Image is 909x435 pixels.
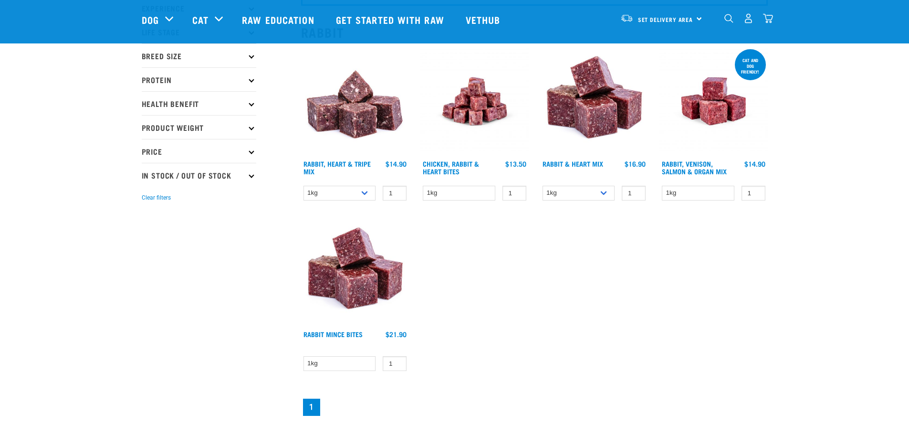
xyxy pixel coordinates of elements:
[142,163,256,187] p: In Stock / Out Of Stock
[742,186,765,201] input: 1
[625,160,646,168] div: $16.90
[502,186,526,201] input: 1
[386,330,407,338] div: $21.90
[743,13,753,23] img: user.png
[543,162,603,165] a: Rabbit & Heart Mix
[423,162,479,173] a: Chicken, Rabbit & Heart Bites
[142,43,256,67] p: Breed Size
[735,53,766,79] div: Cat and dog friendly!
[383,356,407,371] input: 1
[386,160,407,168] div: $14.90
[744,160,765,168] div: $14.90
[303,162,371,173] a: Rabbit, Heart & Tripe Mix
[142,139,256,163] p: Price
[301,397,768,418] nav: pagination
[383,186,407,201] input: 1
[192,12,209,27] a: Cat
[303,332,363,336] a: Rabbit Mince Bites
[724,14,733,23] img: home-icon-1@2x.png
[620,14,633,22] img: van-moving.png
[142,115,256,139] p: Product Weight
[540,47,648,156] img: 1087 Rabbit Heart Cubes 01
[662,162,727,173] a: Rabbit, Venison, Salmon & Organ Mix
[326,0,456,39] a: Get started with Raw
[638,18,693,21] span: Set Delivery Area
[301,218,409,326] img: Whole Minced Rabbit Cubes 01
[456,0,512,39] a: Vethub
[142,91,256,115] p: Health Benefit
[142,193,171,202] button: Clear filters
[142,12,159,27] a: Dog
[420,47,529,156] img: Chicken Rabbit Heart 1609
[763,13,773,23] img: home-icon@2x.png
[303,399,320,416] a: Page 1
[142,67,256,91] p: Protein
[505,160,526,168] div: $13.50
[301,47,409,156] img: 1175 Rabbit Heart Tripe Mix 01
[622,186,646,201] input: 1
[659,47,768,156] img: Rabbit Venison Salmon Organ 1688
[232,0,326,39] a: Raw Education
